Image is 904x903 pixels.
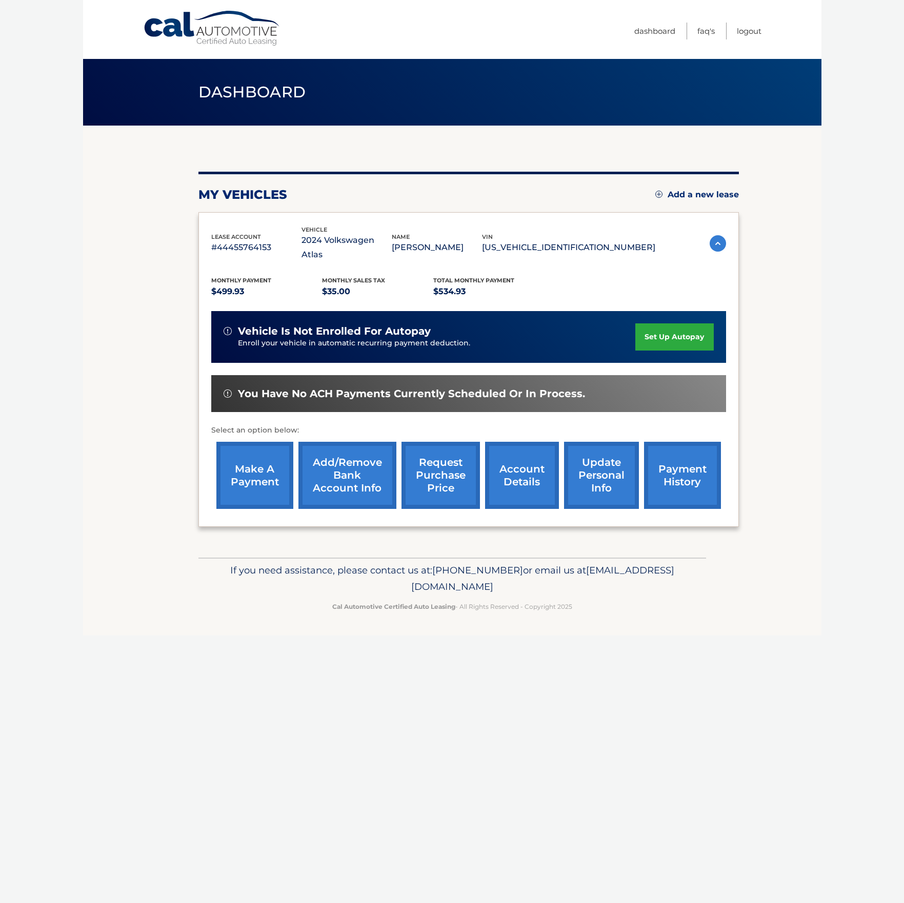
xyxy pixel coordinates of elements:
[433,277,514,284] span: Total Monthly Payment
[211,233,261,240] span: lease account
[644,442,721,509] a: payment history
[211,240,302,255] p: #44455764153
[482,240,655,255] p: [US_VEHICLE_IDENTIFICATION_NUMBER]
[238,387,585,400] span: You have no ACH payments currently scheduled or in process.
[634,23,675,39] a: Dashboard
[322,277,385,284] span: Monthly sales Tax
[302,233,392,262] p: 2024 Volkswagen Atlas
[737,23,761,39] a: Logout
[302,226,327,233] span: vehicle
[298,442,396,509] a: Add/Remove bank account info
[482,233,493,240] span: vin
[485,442,559,509] a: account details
[392,233,410,240] span: name
[216,442,293,509] a: make a payment
[205,601,699,612] p: - All Rights Reserved - Copyright 2025
[332,603,455,610] strong: Cal Automotive Certified Auto Leasing
[635,323,713,351] a: set up autopay
[211,284,323,299] p: $499.93
[655,190,739,200] a: Add a new lease
[392,240,482,255] p: [PERSON_NAME]
[401,442,480,509] a: request purchase price
[322,284,433,299] p: $35.00
[238,325,431,338] span: vehicle is not enrolled for autopay
[433,284,545,299] p: $534.93
[198,187,287,202] h2: my vehicles
[224,389,232,398] img: alert-white.svg
[211,277,271,284] span: Monthly Payment
[224,327,232,335] img: alert-white.svg
[564,442,639,509] a: update personal info
[238,338,636,349] p: Enroll your vehicle in automatic recurring payment deduction.
[432,564,523,576] span: [PHONE_NUMBER]
[143,10,282,47] a: Cal Automotive
[205,562,699,595] p: If you need assistance, please contact us at: or email us at
[710,235,726,252] img: accordion-active.svg
[198,83,306,101] span: Dashboard
[655,191,662,198] img: add.svg
[211,424,726,437] p: Select an option below:
[697,23,715,39] a: FAQ's
[411,564,674,592] span: [EMAIL_ADDRESS][DOMAIN_NAME]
